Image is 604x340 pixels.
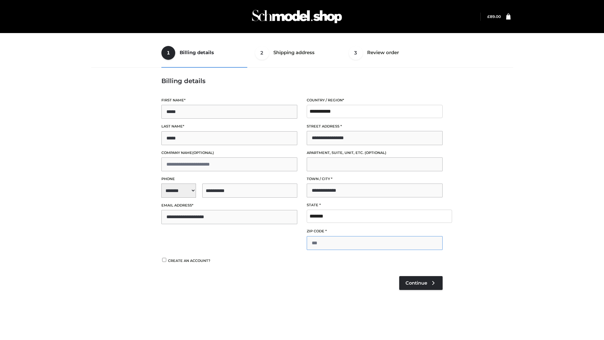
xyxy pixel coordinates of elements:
label: Email address [161,202,297,208]
label: First name [161,97,297,103]
span: (optional) [192,150,214,155]
bdi: 89.00 [487,14,501,19]
span: Create an account? [168,258,210,263]
span: £ [487,14,490,19]
label: Country / Region [307,97,443,103]
label: Phone [161,176,297,182]
input: Create an account? [161,258,167,262]
label: Street address [307,123,443,129]
label: Last name [161,123,297,129]
a: £89.00 [487,14,501,19]
label: Town / City [307,176,443,182]
span: Continue [405,280,427,286]
label: Apartment, suite, unit, etc. [307,150,443,156]
label: ZIP Code [307,228,443,234]
a: Continue [399,276,443,290]
img: Schmodel Admin 964 [250,4,344,29]
label: State [307,202,443,208]
label: Company name [161,150,297,156]
span: (optional) [365,150,386,155]
h3: Billing details [161,77,443,85]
